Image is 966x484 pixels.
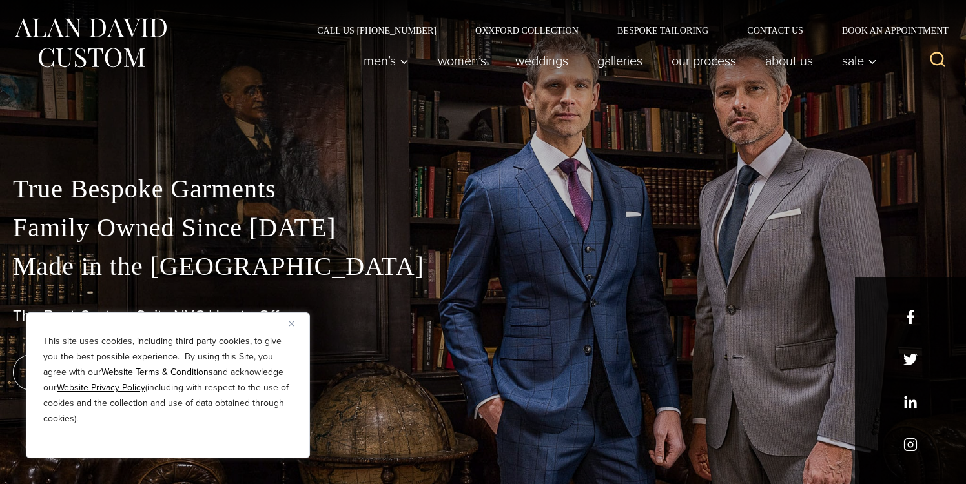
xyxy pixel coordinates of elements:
a: Website Privacy Policy [57,381,145,394]
span: Sale [842,54,877,67]
a: book an appointment [13,354,194,390]
a: Website Terms & Conditions [101,365,213,379]
span: Men’s [364,54,409,67]
img: Alan David Custom [13,14,168,72]
a: Oxxford Collection [456,26,598,35]
a: Call Us [PHONE_NUMBER] [298,26,456,35]
a: Contact Us [728,26,823,35]
nav: Primary Navigation [349,48,884,74]
button: View Search Form [922,45,953,76]
a: About Us [751,48,828,74]
a: Book an Appointment [823,26,953,35]
a: weddings [501,48,583,74]
p: This site uses cookies, including third party cookies, to give you the best possible experience. ... [43,334,293,427]
p: True Bespoke Garments Family Owned Since [DATE] Made in the [GEOGRAPHIC_DATA] [13,170,953,286]
a: Galleries [583,48,657,74]
button: Close [289,316,304,331]
a: Bespoke Tailoring [598,26,728,35]
nav: Secondary Navigation [298,26,953,35]
img: Close [289,321,294,327]
a: Our Process [657,48,751,74]
a: Women’s [424,48,501,74]
h1: The Best Custom Suits NYC Has to Offer [13,307,953,325]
